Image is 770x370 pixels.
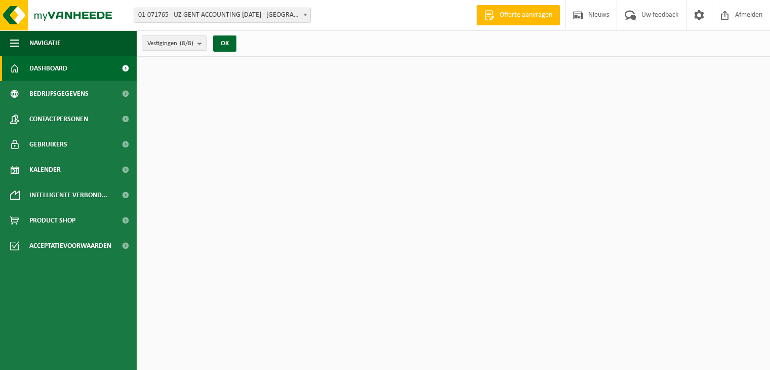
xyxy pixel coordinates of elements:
[134,8,311,23] span: 01-071765 - UZ GENT-ACCOUNTING 0 BC - GENT
[29,81,89,106] span: Bedrijfsgegevens
[29,56,67,81] span: Dashboard
[180,40,193,47] count: (8/8)
[134,8,310,22] span: 01-071765 - UZ GENT-ACCOUNTING 0 BC - GENT
[29,106,88,132] span: Contactpersonen
[29,182,108,208] span: Intelligente verbond...
[29,233,111,258] span: Acceptatievoorwaarden
[147,36,193,51] span: Vestigingen
[142,35,207,51] button: Vestigingen(8/8)
[29,30,61,56] span: Navigatie
[497,10,555,20] span: Offerte aanvragen
[476,5,560,25] a: Offerte aanvragen
[213,35,236,52] button: OK
[29,157,61,182] span: Kalender
[29,208,75,233] span: Product Shop
[29,132,67,157] span: Gebruikers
